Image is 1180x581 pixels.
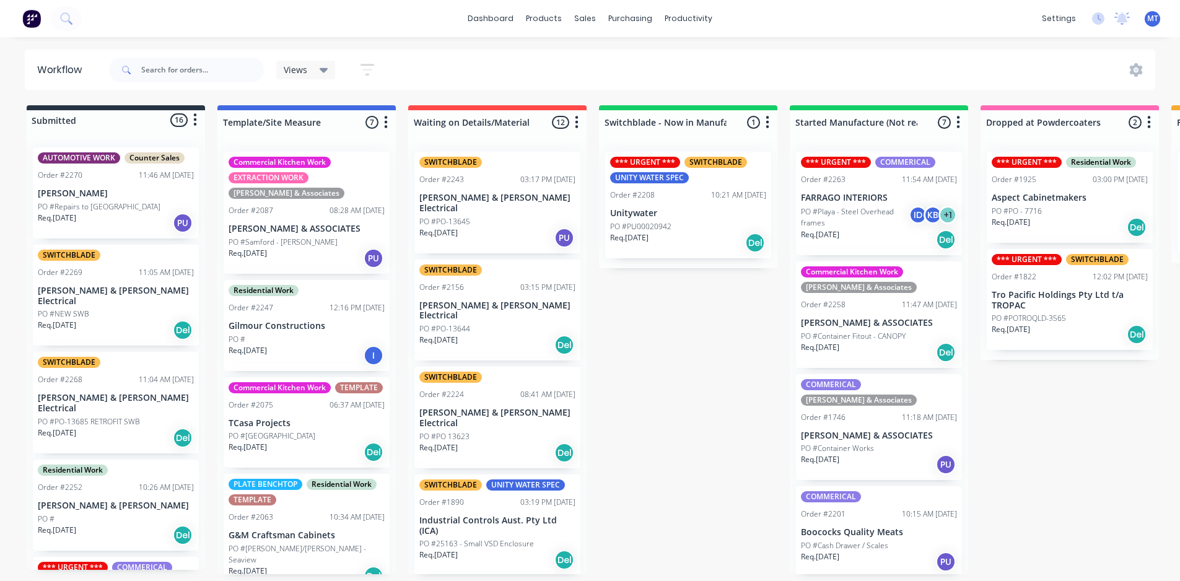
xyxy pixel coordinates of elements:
[796,486,962,577] div: COMMERICALOrder #220110:15 AM [DATE]Boococks Quality MeatsPO #Cash Drawer / ScalesReq.[DATE]PU
[229,442,267,453] p: Req. [DATE]
[1147,13,1158,24] span: MT
[554,335,574,355] div: Del
[229,430,315,442] p: PO #[GEOGRAPHIC_DATA]
[796,374,962,481] div: COMMERICAL[PERSON_NAME] & AssociatesOrder #174611:18 AM [DATE][PERSON_NAME] & ASSOCIATESPO #Conta...
[37,63,88,77] div: Workflow
[520,389,575,400] div: 08:41 AM [DATE]
[229,345,267,356] p: Req. [DATE]
[229,382,331,393] div: Commercial Kitchen Work
[602,9,658,28] div: purchasing
[38,500,194,511] p: [PERSON_NAME] & [PERSON_NAME]
[796,261,962,368] div: Commercial Kitchen Work[PERSON_NAME] & AssociatesOrder #225811:47 AM [DATE][PERSON_NAME] & ASSOCI...
[419,408,575,429] p: [PERSON_NAME] & [PERSON_NAME] Electrical
[419,157,482,168] div: SWITCHBLADE
[141,58,264,82] input: Search for orders...
[486,479,565,491] div: UNITY WATER SPEC
[1127,325,1147,344] div: Del
[801,299,846,310] div: Order #2258
[38,416,140,427] p: PO #PO-13685 RETROFIT SWB
[330,400,385,411] div: 06:37 AM [DATE]
[330,512,385,523] div: 10:34 AM [DATE]
[229,543,385,566] p: PO #[PERSON_NAME]/[PERSON_NAME] - Seaview
[414,260,580,361] div: SWITCHBLADEOrder #215603:15 PM [DATE][PERSON_NAME] & [PERSON_NAME] ElectricalPO #PO-13644Req.[DAT...
[38,188,194,199] p: [PERSON_NAME]
[796,152,962,255] div: *** URGENT ***COMMERICALOrder #226311:54 AM [DATE]FARRAGO INTERIORSPO #Playa - Steel Overhead fra...
[936,230,956,250] div: Del
[610,172,689,183] div: UNITY WATER SPEC
[801,509,846,520] div: Order #2201
[520,282,575,293] div: 03:15 PM [DATE]
[330,302,385,313] div: 12:16 PM [DATE]
[364,442,383,462] div: Del
[38,427,76,439] p: Req. [DATE]
[419,264,482,276] div: SWITCHBLADE
[992,313,1066,324] p: PO #POTROQLD-3565
[801,551,839,562] p: Req. [DATE]
[38,525,76,536] p: Req. [DATE]
[520,174,575,185] div: 03:17 PM [DATE]
[987,152,1153,243] div: *** URGENT ***Residential WorkOrder #192503:00 PM [DATE]Aspect CabinetmakersPO #PO - 7716Req.[DAT...
[554,550,574,570] div: Del
[38,170,82,181] div: Order #2270
[610,232,649,243] p: Req. [DATE]
[801,282,917,293] div: [PERSON_NAME] & Associates
[801,395,917,406] div: [PERSON_NAME] & Associates
[801,318,957,328] p: [PERSON_NAME] & ASSOCIATES
[229,224,385,234] p: [PERSON_NAME] & ASSOCIATES
[1036,9,1082,28] div: settings
[461,9,520,28] a: dashboard
[173,525,193,545] div: Del
[419,174,464,185] div: Order #2243
[112,562,172,573] div: COMMERICAL
[419,300,575,321] p: [PERSON_NAME] & [PERSON_NAME] Electrical
[33,147,199,238] div: AUTOMOTIVE WORKCounter SalesOrder #227011:46 AM [DATE][PERSON_NAME]PO #Repairs to [GEOGRAPHIC_DAT...
[801,540,888,551] p: PO #Cash Drawer / Scales
[125,152,185,164] div: Counter Sales
[711,190,766,201] div: 10:21 AM [DATE]
[38,393,194,414] p: [PERSON_NAME] & [PERSON_NAME] Electrical
[335,382,383,393] div: TEMPLATE
[936,455,956,474] div: PU
[568,9,602,28] div: sales
[414,367,580,468] div: SWITCHBLADEOrder #222408:41 AM [DATE][PERSON_NAME] & [PERSON_NAME] ElectricalPO #PO 13623Req.[DAT...
[419,431,470,442] p: PO #PO 13623
[414,152,580,253] div: SWITCHBLADEOrder #224303:17 PM [DATE][PERSON_NAME] & [PERSON_NAME] ElectricalPO #PO-13645Req.[DAT...
[520,9,568,28] div: products
[38,482,82,493] div: Order #2252
[419,334,458,346] p: Req. [DATE]
[38,250,100,261] div: SWITCHBLADE
[139,170,194,181] div: 11:46 AM [DATE]
[229,205,273,216] div: Order #2087
[924,206,942,224] div: KB
[330,205,385,216] div: 08:28 AM [DATE]
[801,527,957,538] p: Boococks Quality Meats
[38,374,82,385] div: Order #2268
[554,443,574,463] div: Del
[38,286,194,307] p: [PERSON_NAME] & [PERSON_NAME] Electrical
[224,280,390,371] div: Residential WorkOrder #224712:16 PM [DATE]Gilmour ConstructionsPO #Req.[DATE]I
[936,552,956,572] div: PU
[419,193,575,214] p: [PERSON_NAME] & [PERSON_NAME] Electrical
[419,549,458,561] p: Req. [DATE]
[419,227,458,238] p: Req. [DATE]
[1127,217,1147,237] div: Del
[173,213,193,233] div: PU
[419,323,470,334] p: PO #PO-13644
[992,271,1036,282] div: Order #1822
[992,290,1148,311] p: Tro Pacific Holdings Pty Ltd t/a TROPAC
[987,249,1153,351] div: *** URGENT ***SWITCHBLADEOrder #182212:02 PM [DATE]Tro Pacific Holdings Pty Ltd t/a TROPACPO #POT...
[38,201,160,212] p: PO #Repairs to [GEOGRAPHIC_DATA]
[992,324,1030,335] p: Req. [DATE]
[610,221,671,232] p: PO #PU00020942
[364,248,383,268] div: PU
[745,233,765,253] div: Del
[902,299,957,310] div: 11:47 AM [DATE]
[902,509,957,520] div: 10:15 AM [DATE]
[419,479,482,491] div: SWITCHBLADE
[38,267,82,278] div: Order #2269
[22,9,41,28] img: Factory
[1066,254,1129,265] div: SWITCHBLADE
[902,412,957,423] div: 11:18 AM [DATE]
[801,206,909,229] p: PO #Playa - Steel Overhead frames
[419,515,575,536] p: Industrial Controls Aust. Pty Ltd (ICA)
